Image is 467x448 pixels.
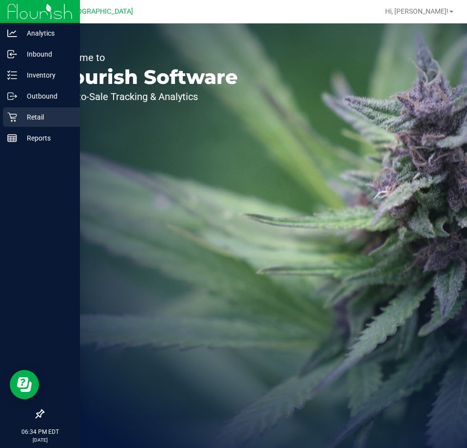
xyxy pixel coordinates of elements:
[4,436,76,444] p: [DATE]
[10,370,39,399] iframe: Resource center
[17,90,76,102] p: Outbound
[53,67,238,87] p: Flourish Software
[17,132,76,144] p: Reports
[53,53,238,62] p: Welcome to
[17,48,76,60] p: Inbound
[7,49,17,59] inline-svg: Inbound
[17,27,76,39] p: Analytics
[4,428,76,436] p: 06:34 PM EDT
[66,7,133,16] span: [GEOGRAPHIC_DATA]
[385,7,448,15] span: Hi, [PERSON_NAME]!
[7,133,17,143] inline-svg: Reports
[7,91,17,101] inline-svg: Outbound
[17,111,76,123] p: Retail
[7,112,17,122] inline-svg: Retail
[17,69,76,81] p: Inventory
[7,70,17,80] inline-svg: Inventory
[53,92,238,102] p: Seed-to-Sale Tracking & Analytics
[7,28,17,38] inline-svg: Analytics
